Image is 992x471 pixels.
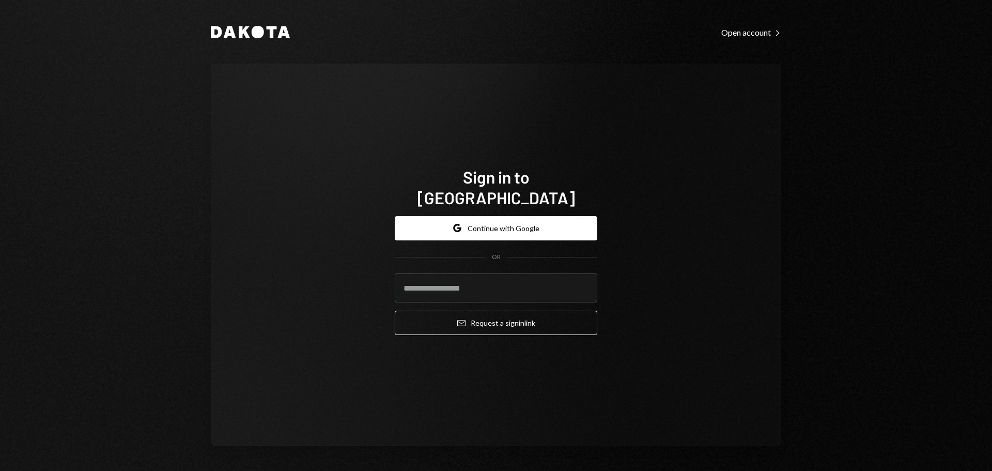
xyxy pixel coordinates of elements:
[492,253,501,262] div: OR
[395,166,597,208] h1: Sign in to [GEOGRAPHIC_DATA]
[721,26,781,38] a: Open account
[721,27,781,38] div: Open account
[395,216,597,240] button: Continue with Google
[395,311,597,335] button: Request a signinlink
